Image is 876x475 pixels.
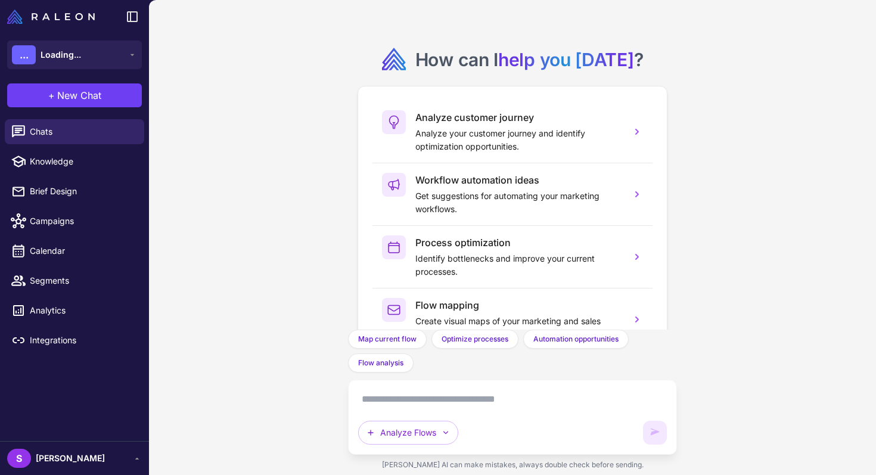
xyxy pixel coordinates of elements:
button: Map current flow [348,330,427,349]
button: Automation opportunities [523,330,629,349]
button: ...Loading... [7,41,142,69]
span: New Chat [57,88,101,103]
div: S [7,449,31,468]
span: Segments [30,274,135,287]
a: Campaigns [5,209,144,234]
a: Knowledge [5,149,144,174]
span: Calendar [30,244,135,257]
h3: Flow mapping [415,298,621,312]
button: +New Chat [7,83,142,107]
span: Chats [30,125,135,138]
span: Analytics [30,304,135,317]
a: Brief Design [5,179,144,204]
span: Map current flow [358,334,417,344]
h3: Process optimization [415,235,621,250]
span: help you [DATE] [498,49,634,70]
span: Optimize processes [442,334,508,344]
p: Get suggestions for automating your marketing workflows. [415,190,621,216]
span: + [48,88,55,103]
span: [PERSON_NAME] [36,452,105,465]
span: Automation opportunities [533,334,619,344]
span: Campaigns [30,215,135,228]
a: Raleon Logo [7,10,100,24]
h2: How can I ? [415,48,644,72]
p: Identify bottlenecks and improve your current processes. [415,252,621,278]
p: Analyze your customer journey and identify optimization opportunities. [415,127,621,153]
a: Integrations [5,328,144,353]
div: [PERSON_NAME] AI can make mistakes, always double check before sending. [348,455,676,475]
img: Raleon Logo [7,10,95,24]
button: Flow analysis [348,353,414,372]
span: Loading... [41,48,81,61]
a: Analytics [5,298,144,323]
span: Integrations [30,334,135,347]
a: Chats [5,119,144,144]
p: Create visual maps of your marketing and sales processes. [415,315,621,341]
span: Flow analysis [358,358,403,368]
a: Calendar [5,238,144,263]
button: Optimize processes [431,330,518,349]
span: Brief Design [30,185,135,198]
a: Segments [5,268,144,293]
div: ... [12,45,36,64]
span: Knowledge [30,155,135,168]
h3: Workflow automation ideas [415,173,621,187]
button: Analyze Flows [358,421,458,445]
h3: Analyze customer journey [415,110,621,125]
